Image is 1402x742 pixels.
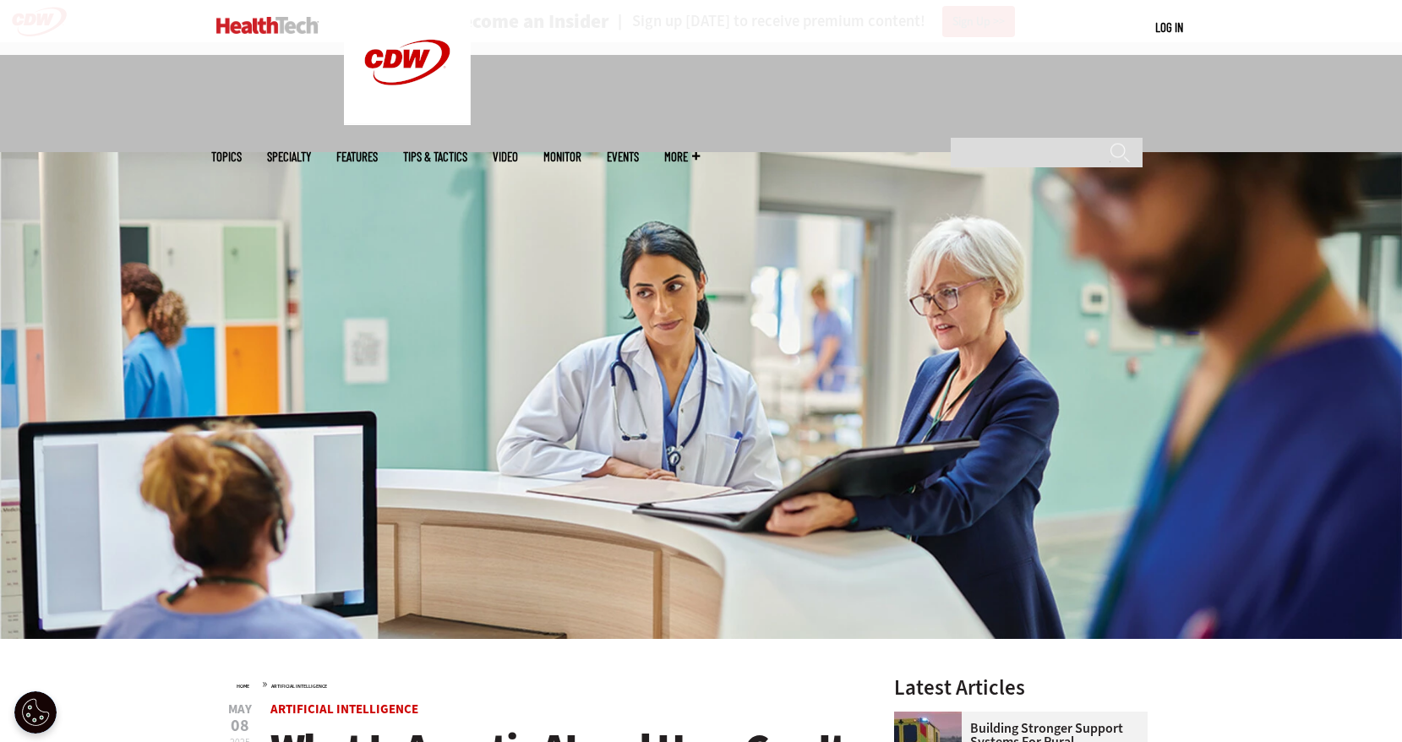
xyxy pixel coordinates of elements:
div: User menu [1155,19,1183,36]
a: CDW [344,112,471,129]
a: Features [336,150,378,163]
span: Topics [211,150,242,163]
button: Open Preferences [14,691,57,734]
a: Home [237,683,249,690]
h3: Latest Articles [894,677,1148,698]
span: More [664,150,700,163]
a: Artificial Intelligence [271,683,327,690]
a: Artificial Intelligence [270,701,418,717]
div: Cookie Settings [14,691,57,734]
a: Events [607,150,639,163]
a: Log in [1155,19,1183,35]
a: Tips & Tactics [403,150,467,163]
img: Home [216,17,319,34]
span: May [228,703,252,716]
a: ambulance driving down country road at sunset [894,712,970,725]
span: 08 [228,717,252,734]
a: Video [493,150,518,163]
span: Specialty [267,150,311,163]
div: » [237,677,850,690]
a: MonITor [543,150,581,163]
